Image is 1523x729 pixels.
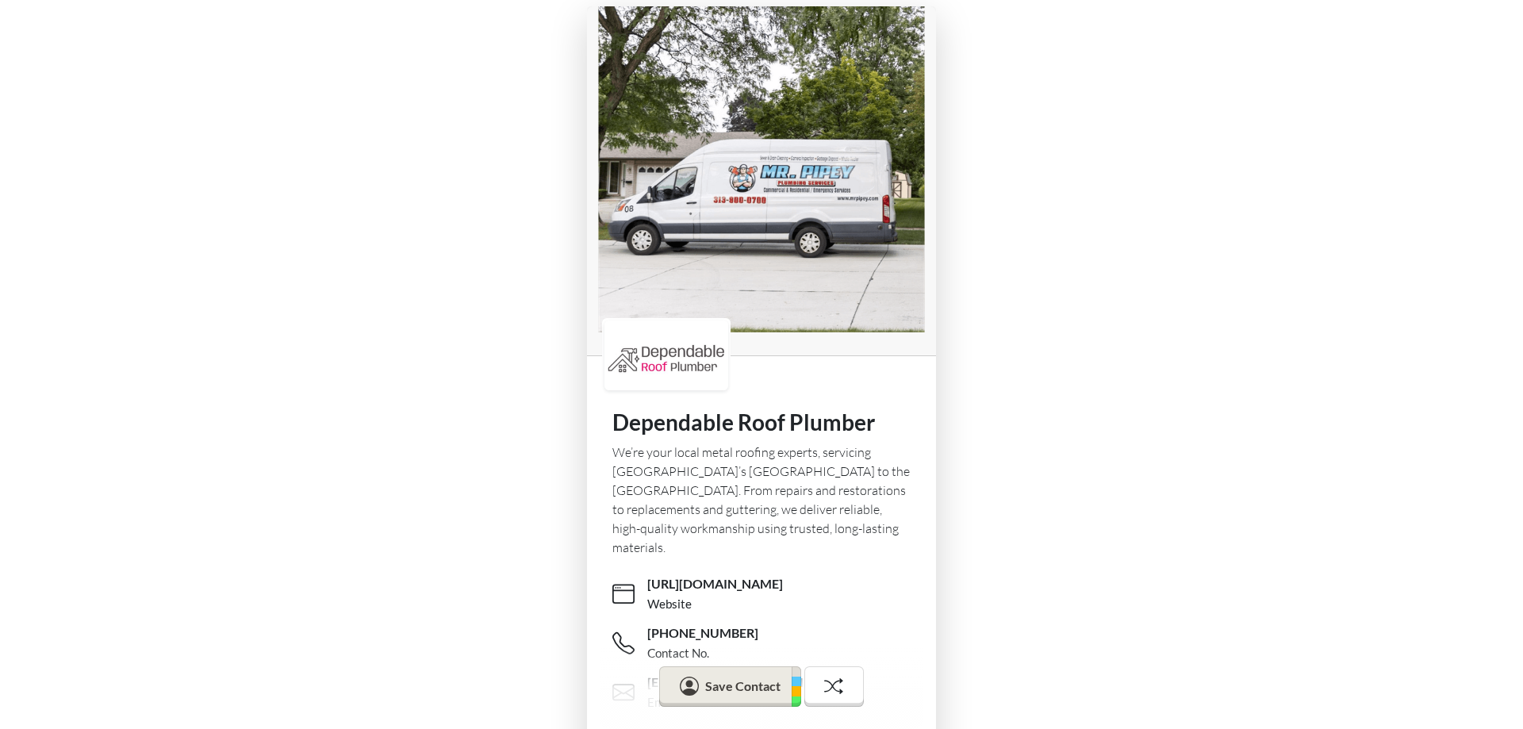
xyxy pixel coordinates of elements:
[604,320,728,390] img: logo
[587,6,936,355] img: profile picture
[647,595,692,613] div: Website
[647,624,758,642] span: [PHONE_NUMBER]
[647,575,783,593] span: [URL][DOMAIN_NAME]
[612,570,923,619] a: [URL][DOMAIN_NAME]Website
[612,619,923,668] a: [PHONE_NUMBER]Contact No.
[647,644,709,662] div: Contact No.
[612,409,911,436] h1: Dependable Roof Plumber
[612,443,911,557] div: We’re your local metal roofing experts, servicing [GEOGRAPHIC_DATA]’s [GEOGRAPHIC_DATA] to the [G...
[705,677,781,693] span: Save Contact
[659,666,800,707] button: Save Contact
